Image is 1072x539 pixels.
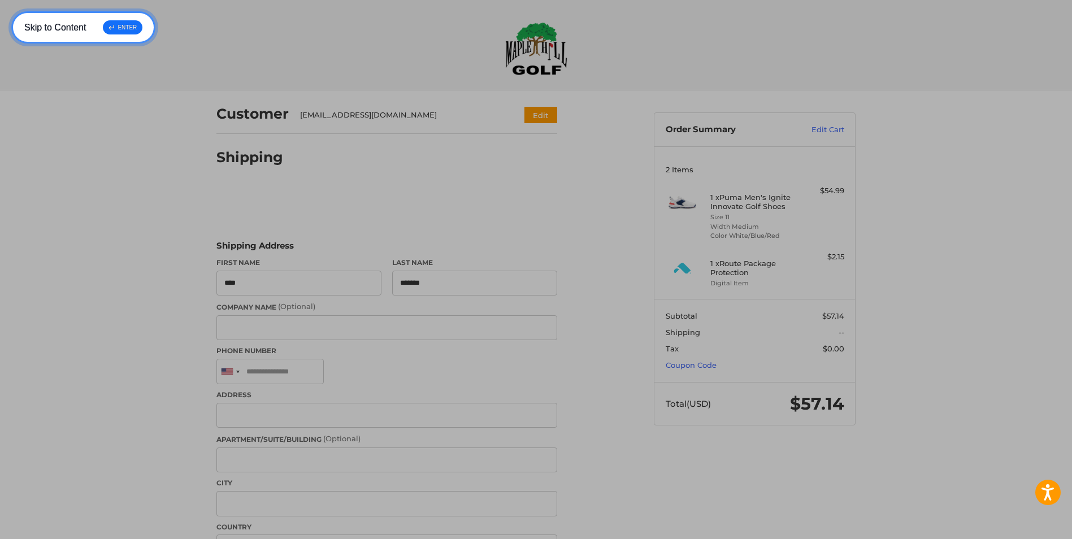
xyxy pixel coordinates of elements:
span: Tax [666,344,679,353]
label: Country [216,522,557,532]
h2: Customer [216,105,289,123]
label: City [216,478,557,488]
span: Subtotal [666,311,697,320]
li: Width Medium [710,222,797,232]
li: Color White/Blue/Red [710,231,797,241]
li: Size 11 [710,212,797,222]
div: $54.99 [800,185,844,197]
img: Maple Hill Golf [505,22,567,75]
h4: 1 x Puma Men's Ignite Innovate Golf Shoes [710,193,797,211]
legend: Shipping Address [216,240,294,258]
h3: 2 Items [666,165,844,174]
h4: 1 x Route Package Protection [710,259,797,277]
label: Phone Number [216,346,557,356]
h2: Shipping [216,149,283,166]
small: (Optional) [323,434,361,443]
span: Total (USD) [666,398,711,409]
span: -- [839,328,844,337]
div: United States: +1 [217,359,243,384]
span: Shipping [666,328,700,337]
label: Apartment/Suite/Building [216,433,557,445]
button: Edit [524,107,557,123]
a: Edit Cart [787,124,844,136]
span: $0.00 [823,344,844,353]
div: [EMAIL_ADDRESS][DOMAIN_NAME] [300,110,503,121]
a: Coupon Code [666,360,717,370]
small: (Optional) [278,302,315,311]
li: Digital Item [710,279,797,288]
label: Last Name [392,258,557,268]
span: $57.14 [790,393,844,414]
span: $57.14 [822,311,844,320]
label: Company Name [216,301,557,312]
h3: Order Summary [666,124,787,136]
label: Address [216,390,557,400]
label: First Name [216,258,381,268]
div: $2.15 [800,251,844,263]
